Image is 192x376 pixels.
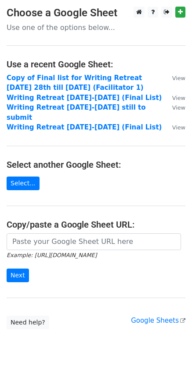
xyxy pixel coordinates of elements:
[131,317,185,324] a: Google Sheets
[7,23,185,32] p: Use one of the options below...
[7,177,40,190] a: Select...
[7,233,181,250] input: Paste your Google Sheet URL here
[7,103,146,122] a: Writing Retreat [DATE]-[DATE] still to submit
[163,123,185,131] a: View
[7,74,144,92] a: Copy of Final list for Writing Retreat [DATE] 28th till [DATE] (Facilitator 1)
[7,316,49,329] a: Need help?
[163,103,185,111] a: View
[7,252,97,258] small: Example: [URL][DOMAIN_NAME]
[148,334,192,376] iframe: Chat Widget
[172,104,185,111] small: View
[7,123,162,131] a: Writing Retreat [DATE]-[DATE] (Final List)
[7,94,162,102] a: Writing Retreat [DATE]-[DATE] (Final List)
[7,219,185,230] h4: Copy/paste a Google Sheet URL:
[172,95,185,101] small: View
[172,124,185,131] small: View
[163,74,185,82] a: View
[7,159,185,170] h4: Select another Google Sheet:
[172,75,185,81] small: View
[163,94,185,102] a: View
[7,59,185,70] h4: Use a recent Google Sheet:
[7,7,185,19] h3: Choose a Google Sheet
[7,269,29,282] input: Next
